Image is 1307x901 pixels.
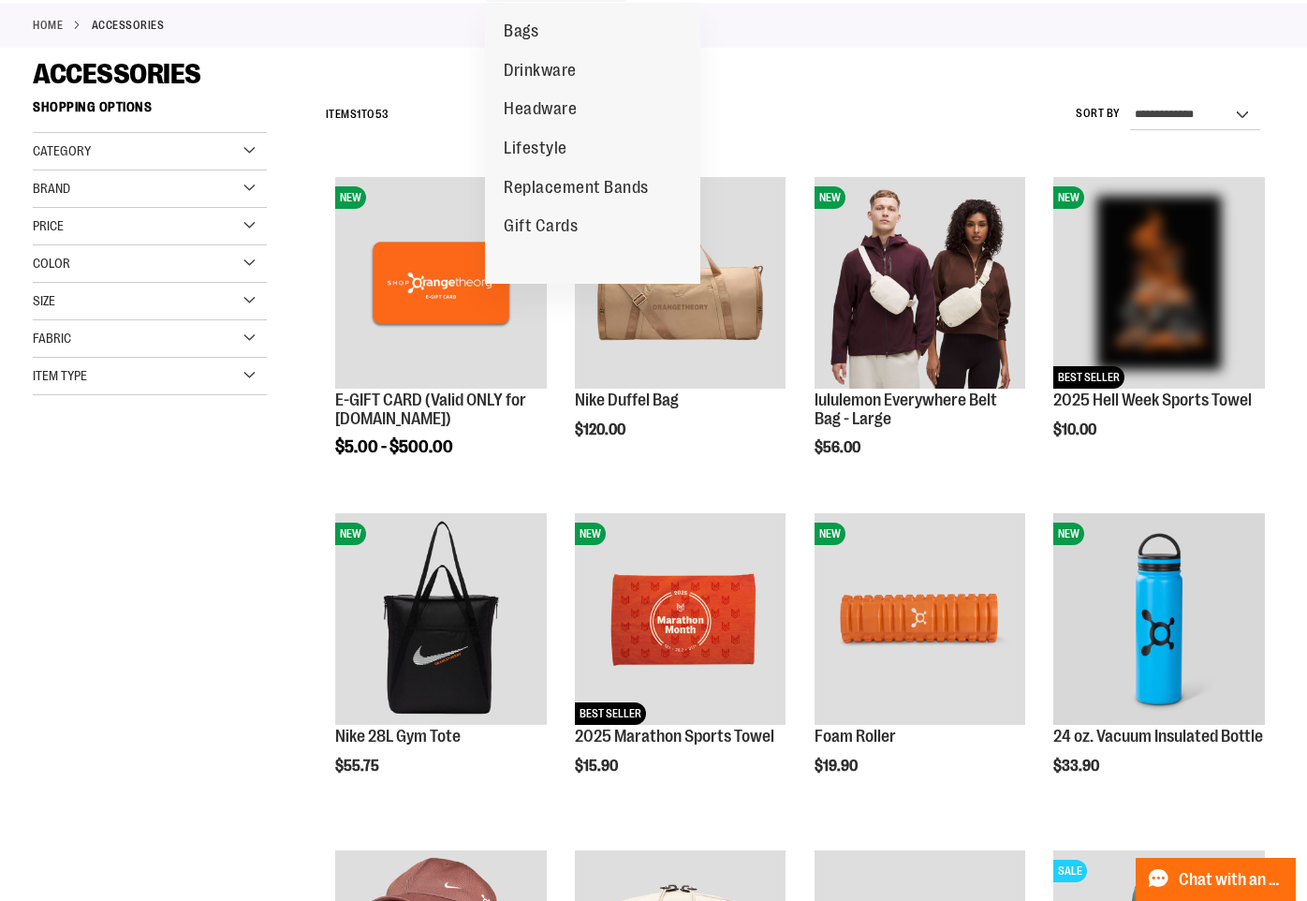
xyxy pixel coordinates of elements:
[485,169,668,208] a: Replacement Bands
[335,523,366,545] span: NEW
[815,391,997,428] a: lululemon Everywhere Belt Bag - Large
[335,513,547,725] img: Nike 28L Gym Tote
[1053,177,1265,391] a: OTF 2025 Hell Week Event RetailNEWBEST SELLER
[815,758,860,775] span: $19.90
[504,22,538,45] span: Bags
[815,513,1026,725] img: Foam Roller
[485,90,595,129] a: Headware
[504,139,567,162] span: Lifestyle
[1076,106,1121,122] label: Sort By
[326,100,389,129] h2: Items to
[815,186,845,209] span: NEW
[1053,758,1102,775] span: $33.90
[1179,871,1285,889] span: Chat with an Expert
[92,17,165,34] strong: ACCESSORIES
[815,513,1026,728] a: Foam RollerNEW
[805,504,1035,821] div: product
[815,177,1026,389] img: lululemon Everywhere Belt Bag - Large
[575,513,786,728] a: 2025 Marathon Sports TowelNEWBEST SELLER
[504,61,577,84] span: Drinkware
[33,256,70,271] span: Color
[805,168,1035,504] div: product
[504,99,577,123] span: Headware
[504,178,649,201] span: Replacement Bands
[1053,860,1087,882] span: SALE
[33,331,71,346] span: Fabric
[335,513,547,728] a: Nike 28L Gym ToteNEW
[815,727,896,746] a: Foam Roller
[33,143,91,158] span: Category
[326,504,556,821] div: product
[33,91,267,133] strong: Shopping Options
[1136,858,1297,901] button: Chat with an Expert
[575,758,621,775] span: $15.90
[815,439,863,456] span: $56.00
[326,168,556,504] div: product
[33,181,70,196] span: Brand
[575,391,679,409] a: Nike Duffel Bag
[575,523,606,545] span: NEW
[485,207,596,246] a: Gift Cards
[1053,513,1265,728] a: 24 oz. Vacuum Insulated BottleNEW
[357,108,361,121] span: 1
[575,421,628,438] span: $120.00
[33,368,87,383] span: Item Type
[1053,523,1084,545] span: NEW
[335,758,382,775] span: $55.75
[335,437,453,456] span: $5.00 - $500.00
[504,216,578,240] span: Gift Cards
[1053,513,1265,725] img: 24 oz. Vacuum Insulated Bottle
[33,58,201,90] span: ACCESSORIES
[485,52,595,91] a: Drinkware
[335,177,547,391] a: E-GIFT CARD (Valid ONLY for ShopOrangetheory.com)NEW
[335,186,366,209] span: NEW
[1053,186,1084,209] span: NEW
[1053,421,1099,438] span: $10.00
[1053,727,1263,746] a: 24 oz. Vacuum Insulated Bottle
[1053,391,1252,409] a: 2025 Hell Week Sports Towel
[485,12,557,52] a: Bags
[335,727,461,746] a: Nike 28L Gym Tote
[1053,366,1124,389] span: BEST SELLER
[33,293,55,308] span: Size
[1044,168,1274,485] div: product
[335,177,547,389] img: E-GIFT CARD (Valid ONLY for ShopOrangetheory.com)
[575,727,774,746] a: 2025 Marathon Sports Towel
[375,108,389,121] span: 53
[485,3,700,284] ul: ACCESSORIES
[1053,177,1265,389] img: OTF 2025 Hell Week Event Retail
[1044,504,1274,821] div: product
[335,391,526,428] a: E-GIFT CARD (Valid ONLY for [DOMAIN_NAME])
[815,177,1026,391] a: lululemon Everywhere Belt Bag - LargeNEW
[565,504,796,821] div: product
[575,177,786,391] a: Nike Duffel BagNEW
[575,513,786,725] img: 2025 Marathon Sports Towel
[33,17,63,34] a: Home
[575,702,646,725] span: BEST SELLER
[815,523,845,545] span: NEW
[565,168,796,485] div: product
[485,129,586,169] a: Lifestyle
[33,218,64,233] span: Price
